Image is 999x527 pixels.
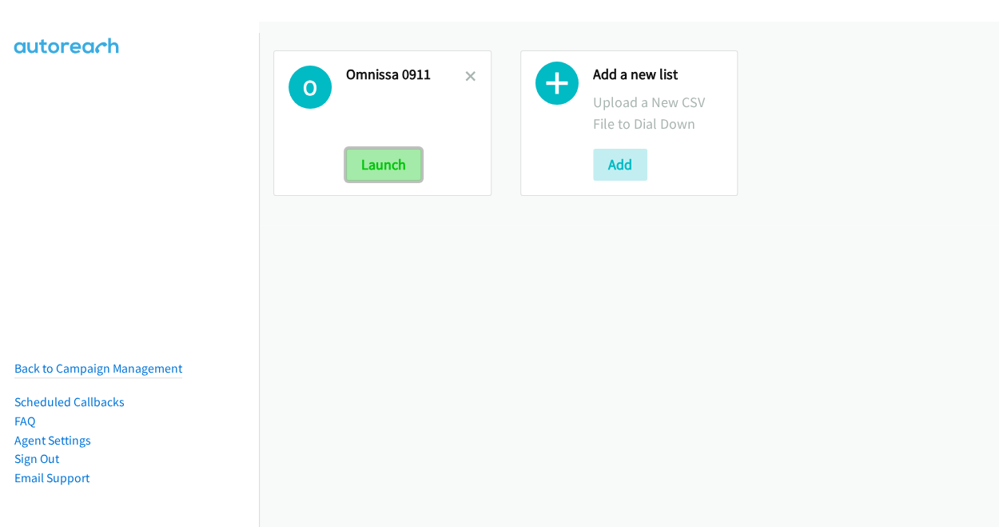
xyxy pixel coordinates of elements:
a: Sign Out [14,451,59,466]
button: Add [593,149,647,181]
a: Scheduled Callbacks [14,394,125,409]
a: Back to Campaign Management [14,361,182,376]
p: Upload a New CSV File to Dial Down [593,91,723,134]
iframe: Checklist [864,457,987,515]
button: Launch [346,149,421,181]
a: FAQ [14,413,35,429]
a: Email Support [14,470,90,485]
h1: O [289,66,332,109]
h2: Add a new list [593,66,723,84]
h2: Omnissa 0911 [346,66,465,84]
a: Agent Settings [14,433,91,448]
